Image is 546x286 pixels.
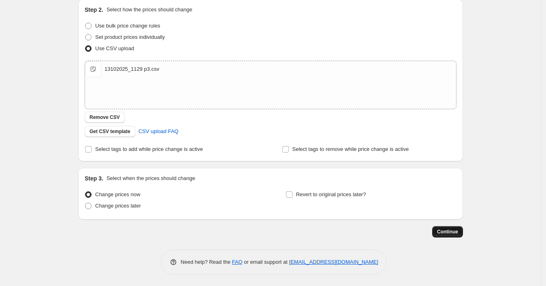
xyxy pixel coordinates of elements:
[95,45,134,51] span: Use CSV upload
[296,191,366,197] span: Revert to original prices later?
[85,126,135,137] button: Get CSV template
[437,229,458,235] span: Continue
[95,203,141,209] span: Change prices later
[232,259,243,265] a: FAQ
[243,259,289,265] span: or email support at
[90,128,130,135] span: Get CSV template
[95,23,160,29] span: Use bulk price change rules
[107,6,192,14] p: Select how the prices should change
[107,174,195,182] p: Select when the prices should change
[95,146,203,152] span: Select tags to add while price change is active
[85,6,103,14] h2: Step 2.
[90,114,120,121] span: Remove CSV
[181,259,232,265] span: Need help? Read the
[95,34,165,40] span: Set product prices individually
[289,259,378,265] a: [EMAIL_ADDRESS][DOMAIN_NAME]
[432,226,463,237] button: Continue
[292,146,409,152] span: Select tags to remove while price change is active
[134,125,183,138] a: CSV upload FAQ
[85,174,103,182] h2: Step 3.
[85,112,125,123] button: Remove CSV
[95,191,140,197] span: Change prices now
[139,127,179,136] span: CSV upload FAQ
[105,65,159,73] div: 13102025_1129 p3.csv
